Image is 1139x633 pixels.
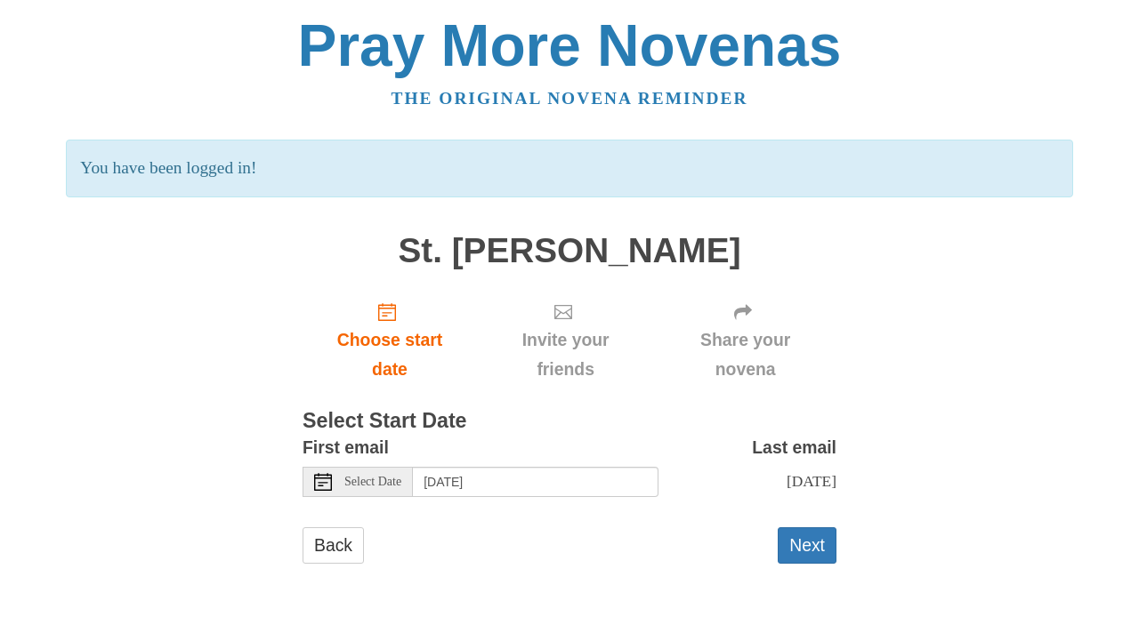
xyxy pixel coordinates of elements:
[787,472,836,490] span: [DATE]
[66,140,1072,197] p: You have been logged in!
[303,232,836,270] h1: St. [PERSON_NAME]
[495,325,636,384] span: Invite your friends
[303,287,477,393] a: Choose start date
[320,325,459,384] span: Choose start date
[654,287,836,393] div: Click "Next" to confirm your start date first.
[298,12,842,78] a: Pray More Novenas
[392,89,748,108] a: The original novena reminder
[303,433,389,462] label: First email
[303,527,364,564] a: Back
[778,527,836,564] button: Next
[477,287,654,393] div: Click "Next" to confirm your start date first.
[303,410,836,433] h3: Select Start Date
[672,325,819,384] span: Share your novena
[344,476,401,488] span: Select Date
[752,433,836,462] label: Last email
